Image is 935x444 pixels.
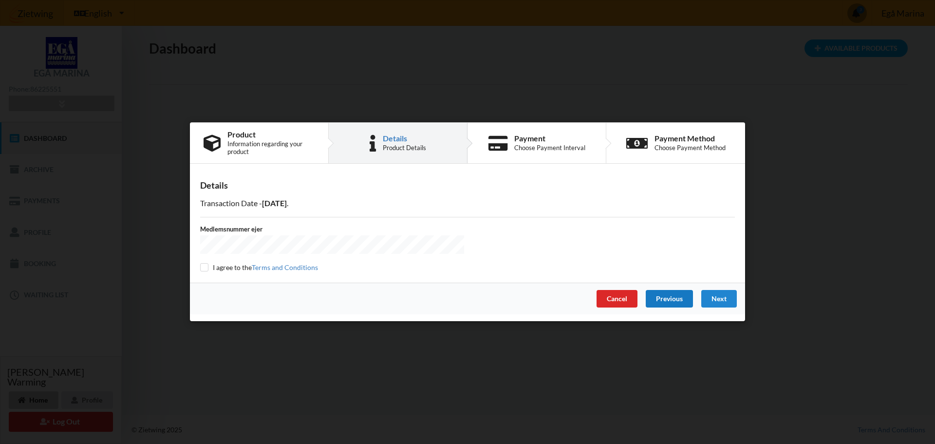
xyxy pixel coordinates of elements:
div: Previous [646,290,693,308]
div: Product Details [383,144,426,152]
label: Medlemsnummer ejer [200,225,464,233]
div: Choose Payment Interval [514,144,585,152]
p: Transaction Date - . [200,198,735,209]
b: [DATE] [262,198,287,208]
div: Details [200,180,735,191]
div: Details [383,135,426,142]
div: Payment [514,135,585,142]
a: Terms and Conditions [252,264,318,272]
div: Information regarding your product [227,140,315,156]
div: Cancel [597,290,637,308]
div: Next [701,290,737,308]
div: Payment Method [654,135,726,142]
label: I agree to the [200,264,318,272]
div: Product [227,131,315,138]
div: Choose Payment Method [654,144,726,152]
